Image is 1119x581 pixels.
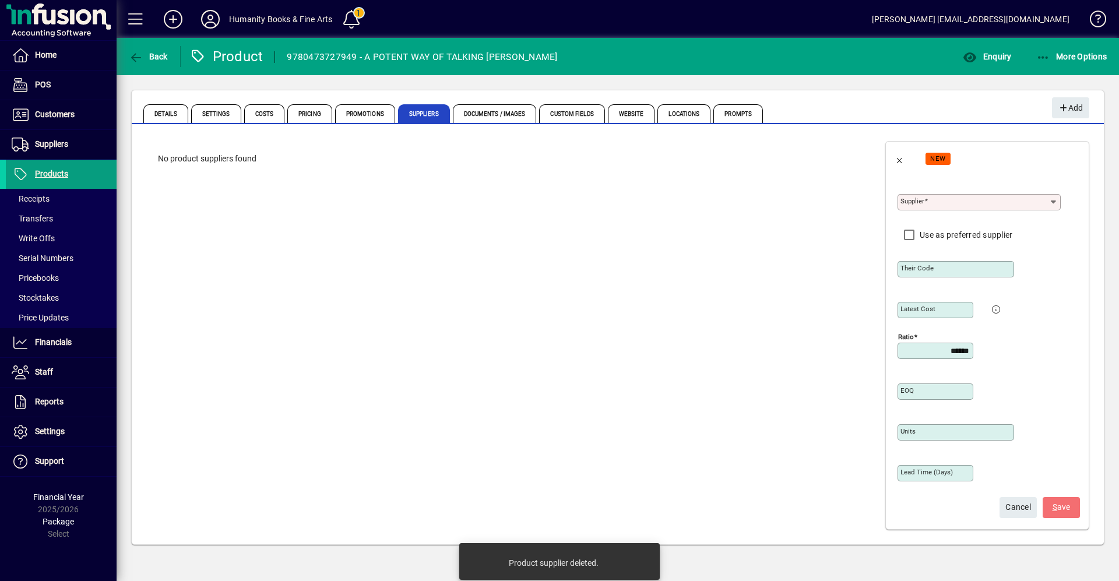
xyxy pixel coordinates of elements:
[6,189,117,209] a: Receipts
[713,104,763,123] span: Prompts
[1053,498,1071,517] span: ave
[43,517,74,526] span: Package
[12,293,59,302] span: Stocktakes
[886,144,914,172] button: Back
[6,388,117,417] a: Reports
[1033,46,1110,67] button: More Options
[12,313,69,322] span: Price Updates
[1052,97,1089,118] button: Add
[229,10,333,29] div: Humanity Books & Fine Arts
[1043,497,1080,518] button: Save
[963,52,1011,61] span: Enquiry
[6,71,117,100] a: POS
[6,130,117,159] a: Suppliers
[6,268,117,288] a: Pricebooks
[35,427,65,436] span: Settings
[930,155,946,163] span: NEW
[35,367,53,376] span: Staff
[189,47,263,66] div: Product
[1058,98,1083,118] span: Add
[35,337,72,347] span: Financials
[608,104,655,123] span: Website
[335,104,395,123] span: Promotions
[35,110,75,119] span: Customers
[129,52,168,61] span: Back
[146,141,865,177] div: No product suppliers found
[143,104,188,123] span: Details
[900,386,914,395] mat-label: EOQ
[539,104,604,123] span: Custom Fields
[35,169,68,178] span: Products
[398,104,450,123] span: Suppliers
[453,104,537,123] span: Documents / Images
[900,197,924,205] mat-label: Supplier
[126,46,171,67] button: Back
[12,273,59,283] span: Pricebooks
[900,305,935,313] mat-label: Latest cost
[1005,498,1031,517] span: Cancel
[12,234,55,243] span: Write Offs
[1081,2,1104,40] a: Knowledge Base
[287,104,332,123] span: Pricing
[6,328,117,357] a: Financials
[244,104,285,123] span: Costs
[6,41,117,70] a: Home
[872,10,1069,29] div: [PERSON_NAME] [EMAIL_ADDRESS][DOMAIN_NAME]
[900,427,916,435] mat-label: Units
[6,417,117,446] a: Settings
[191,104,241,123] span: Settings
[12,253,73,263] span: Serial Numbers
[35,456,64,466] span: Support
[900,264,934,272] mat-label: Their code
[6,308,117,328] a: Price Updates
[35,80,51,89] span: POS
[1053,502,1057,512] span: S
[1000,497,1037,518] button: Cancel
[35,50,57,59] span: Home
[6,248,117,268] a: Serial Numbers
[192,9,229,30] button: Profile
[509,557,599,569] div: Product supplier deleted.
[6,288,117,308] a: Stocktakes
[6,209,117,228] a: Transfers
[1036,52,1107,61] span: More Options
[6,100,117,129] a: Customers
[35,397,64,406] span: Reports
[35,139,68,149] span: Suppliers
[960,46,1014,67] button: Enquiry
[657,104,710,123] span: Locations
[154,9,192,30] button: Add
[6,228,117,248] a: Write Offs
[12,214,53,223] span: Transfers
[917,229,1012,241] label: Use as preferred supplier
[12,194,50,203] span: Receipts
[33,492,84,502] span: Financial Year
[900,468,953,476] mat-label: Lead time (days)
[287,48,557,66] div: 9780473727949 - A POTENT WAY OF TALKING [PERSON_NAME]
[6,358,117,387] a: Staff
[898,333,914,341] mat-label: Ratio
[6,447,117,476] a: Support
[117,46,181,67] app-page-header-button: Back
